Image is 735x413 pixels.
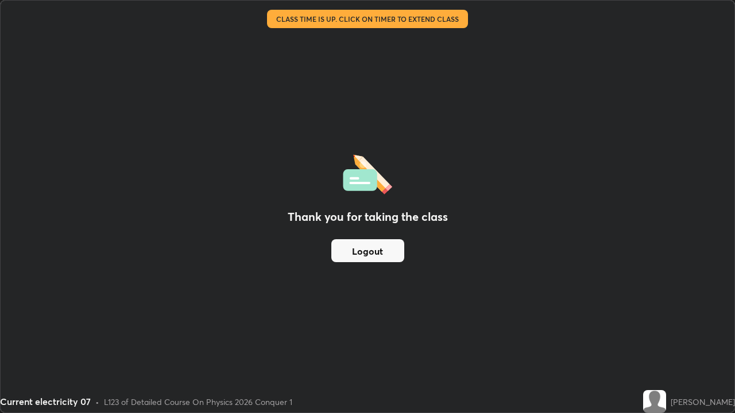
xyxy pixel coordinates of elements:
[104,396,292,408] div: L123 of Detailed Course On Physics 2026 Conquer 1
[288,208,448,225] h2: Thank you for taking the class
[331,239,404,262] button: Logout
[95,396,99,408] div: •
[343,151,392,194] img: offlineFeedback.1438e8b3.svg
[671,396,735,408] div: [PERSON_NAME]
[643,390,666,413] img: default.png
